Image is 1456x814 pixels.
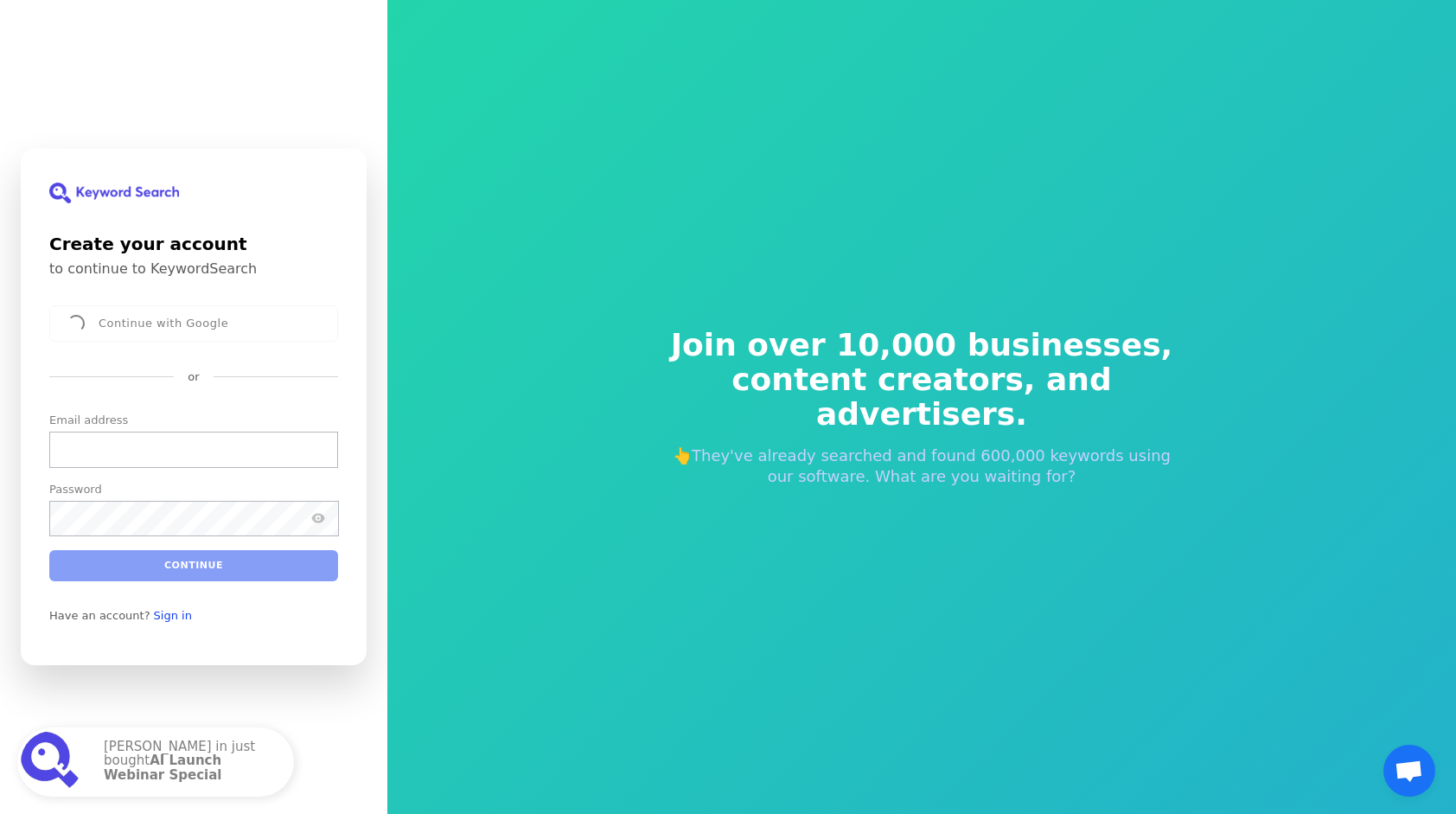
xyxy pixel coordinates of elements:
p: [PERSON_NAME] in just bought [104,740,277,785]
p: or [188,369,199,385]
span: Join over 10,000 businesses, [659,328,1185,362]
button: Show password [308,508,329,529]
p: 👆They've already searched and found 600,000 keywords using our software. What are you waiting for? [659,445,1185,487]
h1: Create your account [49,231,338,257]
a: Sign in [154,609,192,623]
img: KeywordSearch [49,183,179,203]
span: content creators, and advertisers. [659,362,1185,432]
img: AI Launch Webinar Special [21,731,83,793]
strong: AI Launch Webinar Special [104,753,222,783]
p: to continue to KeywordSearch [49,260,338,278]
span: Have an account? [49,609,150,623]
div: Open chat [1383,745,1435,797]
